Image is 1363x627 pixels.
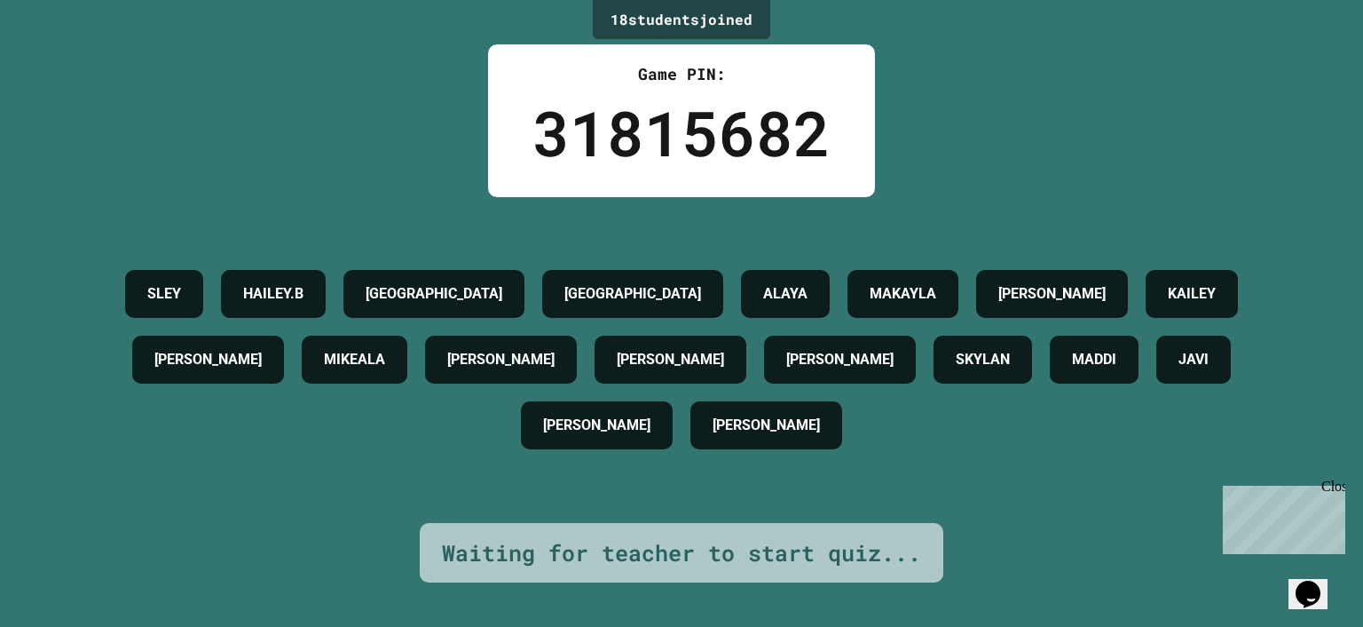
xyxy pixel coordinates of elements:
h4: [PERSON_NAME] [998,283,1106,305]
h4: [PERSON_NAME] [617,349,724,370]
h4: [GEOGRAPHIC_DATA] [564,283,701,305]
div: Game PIN: [532,62,831,86]
h4: [PERSON_NAME] [447,349,555,370]
h4: [PERSON_NAME] [713,415,820,436]
h4: [PERSON_NAME] [154,349,262,370]
iframe: chat widget [1216,479,1345,554]
h4: [PERSON_NAME] [543,415,650,436]
div: 31815682 [532,86,831,179]
div: Chat with us now!Close [7,7,122,113]
h4: MIKEALA [324,349,385,370]
h4: ALAYA [763,283,808,305]
h4: KAILEY [1168,283,1216,305]
div: Waiting for teacher to start quiz... [442,536,921,570]
h4: JAVI [1178,349,1209,370]
h4: [GEOGRAPHIC_DATA] [366,283,502,305]
h4: SKYLAN [956,349,1010,370]
h4: MADDI [1072,349,1116,370]
h4: MAKAYLA [870,283,936,305]
h4: HAILEY.B [243,283,303,305]
iframe: chat widget [1288,556,1345,609]
h4: SLEY [147,283,181,305]
h4: [PERSON_NAME] [786,349,894,370]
